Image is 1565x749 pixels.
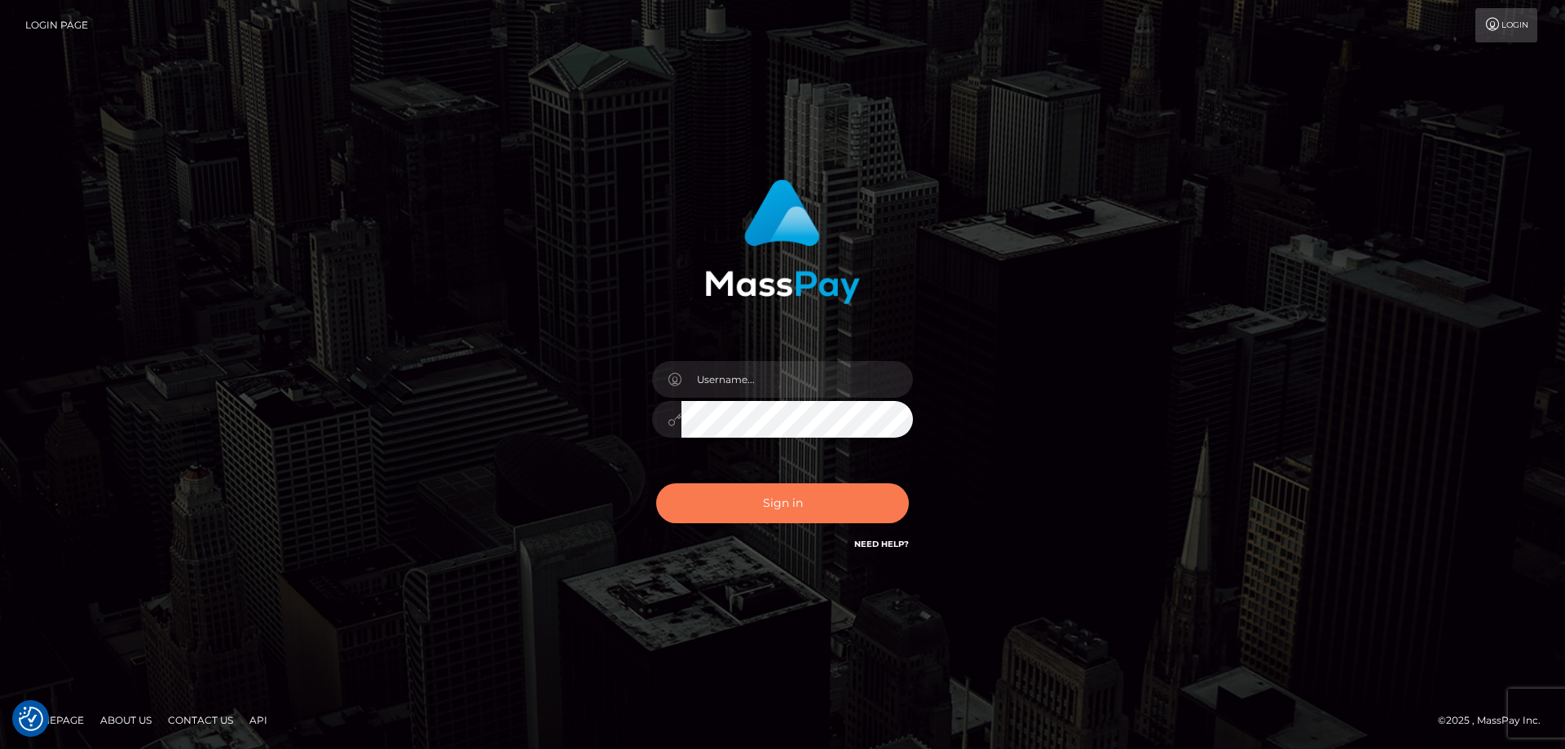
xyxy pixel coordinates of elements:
a: Need Help? [854,539,909,549]
img: Revisit consent button [19,707,43,731]
img: MassPay Login [705,179,860,304]
a: Login Page [25,8,88,42]
div: © 2025 , MassPay Inc. [1438,712,1553,729]
a: Homepage [18,707,90,733]
a: API [243,707,274,733]
a: Contact Us [161,707,240,733]
button: Consent Preferences [19,707,43,731]
button: Sign in [656,483,909,523]
a: Login [1475,8,1537,42]
input: Username... [681,361,913,398]
a: About Us [94,707,158,733]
